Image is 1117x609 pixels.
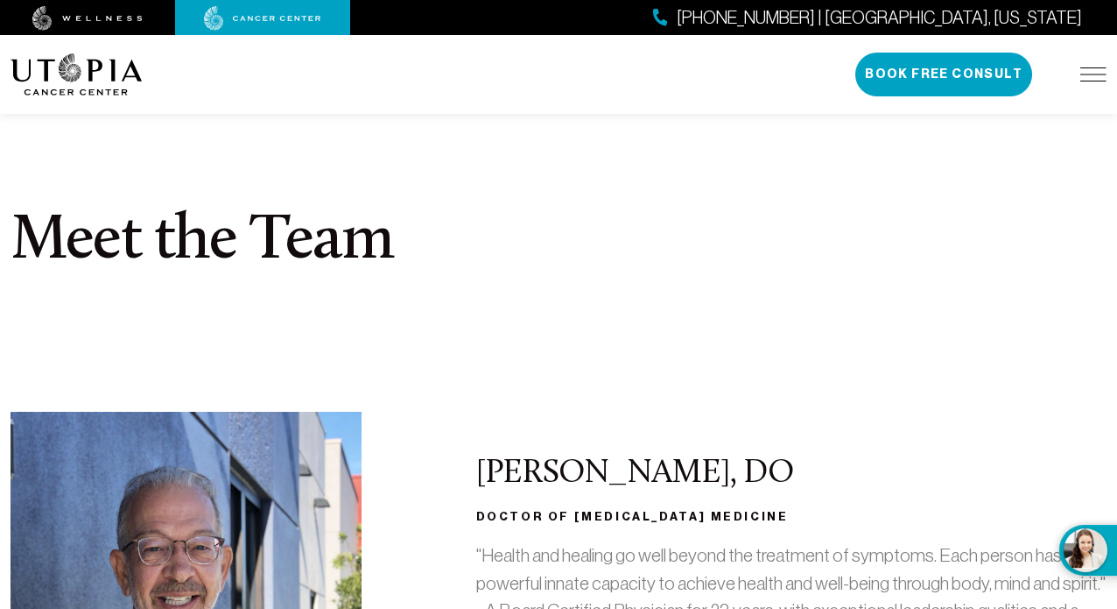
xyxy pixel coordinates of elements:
span: [PHONE_NUMBER] | [GEOGRAPHIC_DATA], [US_STATE] [677,5,1082,31]
h1: Meet the Team [11,210,1106,273]
img: wellness [32,6,143,31]
img: icon-hamburger [1080,67,1106,81]
img: cancer center [204,6,321,31]
a: [PHONE_NUMBER] | [GEOGRAPHIC_DATA], [US_STATE] [653,5,1082,31]
h3: Doctor of [MEDICAL_DATA] Medicine [476,506,1106,528]
button: Book Free Consult [855,53,1032,96]
img: logo [11,53,143,96]
h2: [PERSON_NAME], DO [476,456,1106,492]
